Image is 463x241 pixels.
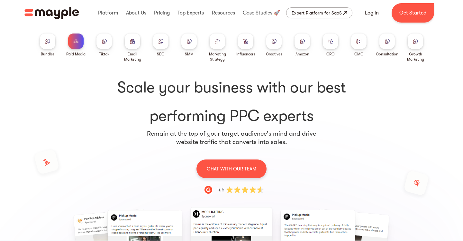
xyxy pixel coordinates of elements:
a: CMO [351,34,367,57]
iframe: Chat Widget [360,171,463,241]
div: Resources [210,3,237,23]
a: Log In [357,5,386,21]
div: About Us [124,3,148,23]
div: Top Experts [176,3,205,23]
a: Creatives [266,34,282,57]
div: Pricing [152,3,171,23]
div: Email Marketing [121,52,144,62]
div: SEO [157,52,165,57]
h1: performing PPC experts [36,77,427,126]
a: Influencers [236,34,255,57]
p: CHAT WITH OUR TEAM [207,165,256,173]
a: Amazon [295,34,310,57]
p: Remain at the top of your target audience's mind and drive website traffic that converts into sales. [147,130,316,146]
div: Influencers [236,52,255,57]
a: Tiktok [96,34,112,57]
div: Tiktok [99,52,109,57]
a: CHAT WITH OUR TEAM [196,159,267,178]
img: Mayple logo [24,7,79,19]
a: Bundles [40,34,55,57]
div: CRO [326,52,335,57]
a: Paid Media [66,34,86,57]
div: Bundles [41,52,54,57]
a: Expert Platform for SaaS [286,7,352,18]
span: Scale your business with our best [36,77,427,98]
div: Growth Marketing [404,52,427,62]
div: Expert Platform for SaaS [292,9,342,17]
a: SMM [181,34,197,57]
div: Paid Media [66,52,86,57]
a: Email Marketing [121,34,144,62]
div: 4.6 [217,186,224,194]
a: Get Started [392,3,434,23]
div: Consultation [376,52,398,57]
div: Amazon [295,52,309,57]
a: CRO [323,34,338,57]
a: Consultation [376,34,398,57]
a: Growth Marketing [404,34,427,62]
a: Marketing Strategy [206,34,229,62]
div: Platform [96,3,120,23]
div: Widżet czatu [360,171,463,241]
div: SMM [185,52,194,57]
a: home [24,7,79,19]
div: CMO [354,52,364,57]
a: SEO [153,34,168,57]
div: Marketing Strategy [206,52,229,62]
div: Creatives [266,52,282,57]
